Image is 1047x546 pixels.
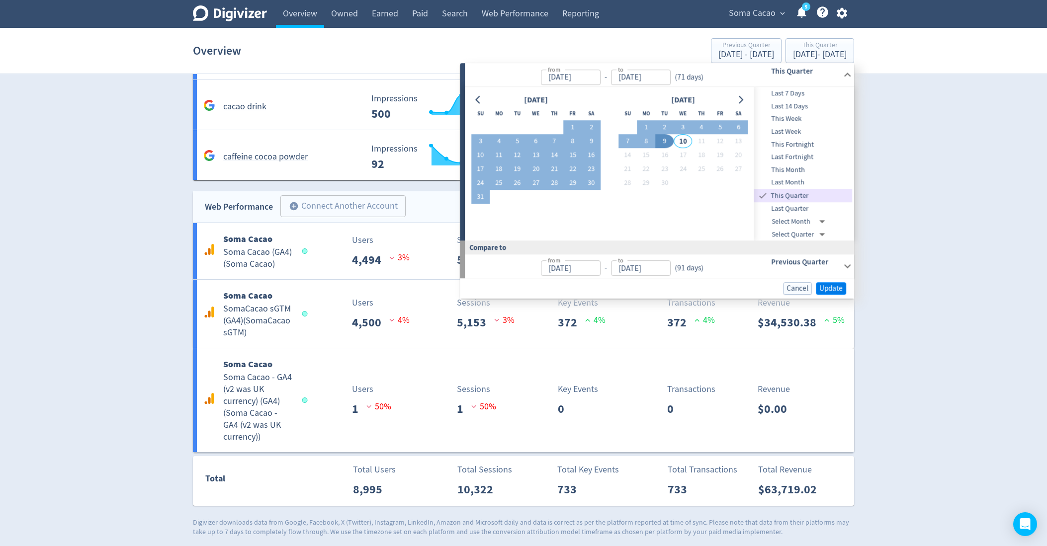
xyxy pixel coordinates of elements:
p: 1 [457,400,471,418]
span: Last Quarter [754,203,853,214]
h1: Overview [193,35,241,67]
h5: Soma Cacao - GA4 (v2 was UK currency) (GA4) ( Soma Cacao - GA4 (v2 was UK currency) ) [223,372,293,443]
button: 4 [490,135,508,149]
svg: Impressions 92 [366,144,516,170]
button: 10 [471,149,490,162]
span: Soma Cacao [729,5,776,21]
p: Revenue [758,296,790,310]
p: 1 [352,400,366,418]
p: Users [352,234,373,247]
p: $34,530.38 [758,313,824,331]
span: Cancel [786,285,808,292]
button: 1 [564,121,582,135]
button: 1 [637,121,655,135]
th: Friday [564,107,582,121]
button: 4 [693,121,711,135]
span: Last 14 Days [754,101,853,112]
button: 25 [490,176,508,190]
p: 5 % [824,313,845,327]
button: This Quarter[DATE]- [DATE] [785,38,854,63]
p: Transactions [667,383,715,396]
div: Last 7 Days [754,87,853,100]
h5: caffeine cocoa powder [223,151,308,163]
button: 12 [508,149,526,162]
svg: Google Analytics [203,99,215,111]
h5: SomaCacao sGTM (GA4) ( SomaCacao sGTM ) [223,303,293,339]
h6: Previous Quarter [771,256,839,268]
span: Last 7 Days [754,88,853,99]
button: 12 [711,135,729,149]
button: 8 [564,135,582,149]
a: Soma CacaoSomaCacao sGTM (GA4)(SomaCacao sGTM)Users4,500 4%Sessions5,153 3%Key Events372 4%Transa... [193,280,854,348]
div: from-to(71 days)This Quarter [465,87,854,240]
button: 31 [471,190,490,204]
span: Update [819,285,843,292]
span: Last Month [754,177,853,188]
button: 11 [490,149,508,162]
div: from-to(91 days)Previous Quarter [465,254,854,278]
button: 23 [582,162,601,176]
button: 18 [693,149,711,162]
p: 50 % [471,400,496,413]
p: Transactions [667,296,715,310]
div: [DATE] - [DATE] [793,50,847,59]
p: Key Events [558,296,598,310]
h6: This Quarter [771,65,839,77]
button: 3 [471,135,490,149]
p: Total Revenue [758,463,812,476]
label: from [548,65,560,74]
div: [DATE] - [DATE] [718,50,774,59]
button: 9 [655,135,674,149]
button: 30 [582,176,601,190]
button: 17 [471,162,490,176]
div: Last Week [754,125,853,138]
label: to [618,256,623,265]
th: Saturday [729,107,748,121]
label: from [548,256,560,265]
div: Web Performance [205,200,273,214]
button: 15 [637,149,655,162]
button: 20 [526,162,545,176]
label: to [618,65,623,74]
button: Go to previous month [471,93,486,107]
th: Friday [711,107,729,121]
div: Total [205,471,303,490]
div: This Quarter [754,189,853,202]
button: 29 [637,176,655,190]
button: 7 [545,135,563,149]
b: Soma Cacao [223,358,272,370]
a: cacao drink Impressions 500 Impressions 500 43% Clicks 2 Clicks 2 71% Avg. Position 14.22 Avg. Po... [193,80,854,130]
p: 372 [667,313,695,331]
button: 11 [693,135,711,149]
svg: Google Analytics [203,243,215,255]
button: Go to next month [733,93,748,107]
th: Sunday [471,107,490,121]
button: 8 [637,135,655,149]
button: 17 [674,149,692,162]
button: 24 [674,162,692,176]
button: Update [816,282,846,295]
p: Total Transactions [668,463,737,476]
span: Last Week [754,126,853,137]
p: 4 % [389,313,410,327]
p: Total Users [353,463,396,476]
span: This Quarter [769,190,853,201]
p: Total Key Events [557,463,619,476]
button: 28 [545,176,563,190]
p: 733 [557,480,585,498]
button: 5 [508,135,526,149]
p: Total Sessions [457,463,512,476]
text: 5 [805,3,807,10]
th: Saturday [582,107,601,121]
p: 5,153 [457,313,494,331]
th: Wednesday [674,107,692,121]
th: Sunday [618,107,637,121]
p: 0 [558,400,572,418]
h5: cacao drink [223,101,266,113]
div: This Month [754,163,853,176]
button: 21 [545,162,563,176]
p: 4,494 [352,251,389,269]
svg: Google Analytics [203,392,215,404]
button: 6 [729,121,748,135]
button: 27 [729,162,748,176]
